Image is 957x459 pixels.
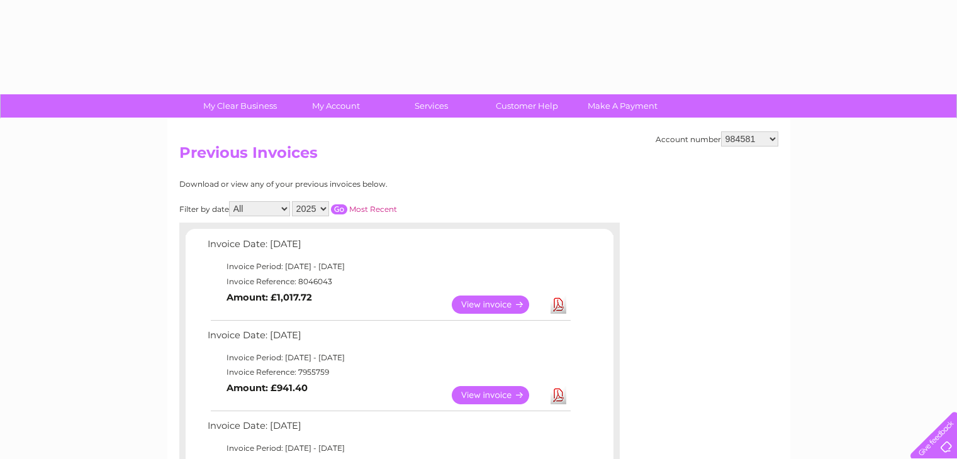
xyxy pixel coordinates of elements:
td: Invoice Date: [DATE] [204,236,573,259]
a: My Account [284,94,388,118]
td: Invoice Date: [DATE] [204,327,573,350]
td: Invoice Reference: 8046043 [204,274,573,289]
a: Download [551,296,566,314]
a: Most Recent [349,204,397,214]
a: View [452,386,544,404]
a: Customer Help [475,94,579,118]
div: Account number [656,131,778,147]
b: Amount: £941.40 [227,382,308,394]
div: Filter by date [179,201,510,216]
a: My Clear Business [188,94,292,118]
a: View [452,296,544,314]
td: Invoice Period: [DATE] - [DATE] [204,441,573,456]
a: Download [551,386,566,404]
td: Invoice Date: [DATE] [204,418,573,441]
td: Invoice Reference: 7955759 [204,365,573,380]
td: Invoice Period: [DATE] - [DATE] [204,350,573,365]
a: Make A Payment [571,94,674,118]
div: Download or view any of your previous invoices below. [179,180,510,189]
b: Amount: £1,017.72 [227,292,312,303]
td: Invoice Period: [DATE] - [DATE] [204,259,573,274]
h2: Previous Invoices [179,144,778,168]
a: Services [379,94,483,118]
